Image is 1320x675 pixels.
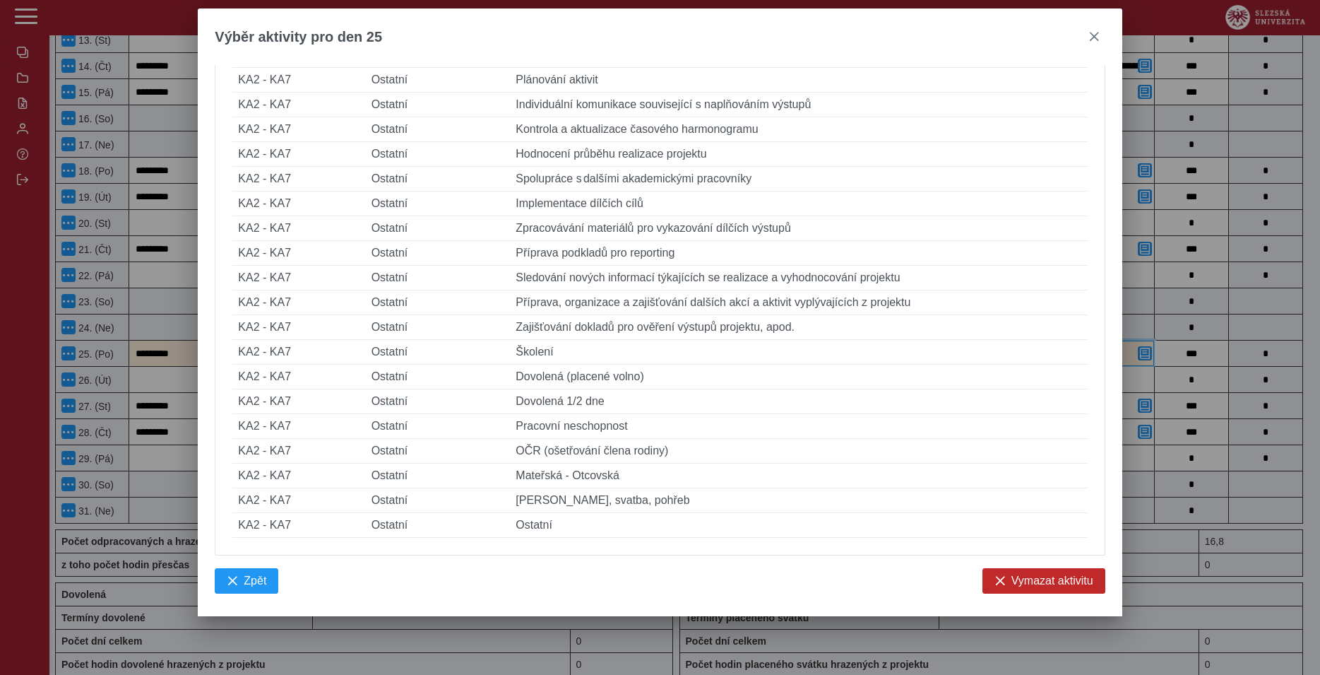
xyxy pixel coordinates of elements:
button: Zpět [215,568,278,594]
td: KA2 - KA7 [232,439,365,464]
td: Příprava, organizace a zajišťování dalších akcí a aktivit vyplývajících z projektu [510,290,1087,315]
button: Vymazat aktivitu [982,568,1105,594]
td: Ostatní [510,513,1087,538]
td: Ostatní [366,488,511,513]
span: Výběr aktivity pro den 25 [215,29,382,45]
td: Ostatní [366,192,511,216]
span: Zpět [244,575,266,587]
td: KA2 - KA7 [232,117,365,142]
td: Kontrola a aktualizace časového harmonogramu [510,117,1087,142]
td: Individuální komunikace související s naplňováním výstupů [510,93,1087,117]
td: KA2 - KA7 [232,389,365,414]
td: Ostatní [366,241,511,266]
td: Zajišťování dokladů pro ověření výstupů projektu, apod. [510,315,1087,340]
td: Ostatní [366,315,511,340]
td: KA2 - KA7 [232,513,365,538]
td: Hodnocení průběhu realizace projektu [510,142,1087,167]
td: Ostatní [366,439,511,464]
td: Mateřská - Otcovská [510,464,1087,488]
td: Ostatní [366,117,511,142]
td: Implementace dílčích cílů [510,192,1087,216]
td: Ostatní [366,513,511,538]
td: KA2 - KA7 [232,315,365,340]
td: KA2 - KA7 [232,216,365,241]
span: Vymazat aktivitu [1011,575,1093,587]
td: Ostatní [366,389,511,414]
td: KA2 - KA7 [232,192,365,216]
td: KA2 - KA7 [232,414,365,439]
td: KA2 - KA7 [232,488,365,513]
button: close [1083,25,1105,48]
td: Příprava podkladů pro reporting [510,241,1087,266]
td: KA2 - KA7 [232,340,365,365]
td: KA2 - KA7 [232,93,365,117]
td: KA2 - KA7 [232,464,365,488]
td: KA2 - KA7 [232,290,365,315]
td: Ostatní [366,93,511,117]
td: Ostatní [366,414,511,439]
td: KA2 - KA7 [232,266,365,290]
td: KA2 - KA7 [232,365,365,389]
td: KA2 - KA7 [232,68,365,93]
td: KA2 - KA7 [232,142,365,167]
td: Ostatní [366,266,511,290]
td: Pracovní neschopnost [510,414,1087,439]
td: KA2 - KA7 [232,241,365,266]
td: KA2 - KA7 [232,167,365,192]
td: Plánování aktivit [510,68,1087,93]
td: Ostatní [366,216,511,241]
td: Školení [510,340,1087,365]
td: Ostatní [366,142,511,167]
td: Ostatní [366,340,511,365]
td: [PERSON_NAME], svatba, pohřeb [510,488,1087,513]
td: Sledování nových informací týkajících se realizace a vyhodnocování projektu [510,266,1087,290]
td: Ostatní [366,167,511,192]
td: Dovolená 1/2 dne [510,389,1087,414]
td: Ostatní [366,290,511,315]
td: Ostatní [366,365,511,389]
td: OČR (ošetřování člena rodiny) [510,439,1087,464]
td: Ostatní [366,464,511,488]
td: Spolupráce s dalšími akademickými pracovníky [510,167,1087,192]
td: Dovolená (placené volno) [510,365,1087,389]
td: Ostatní [366,68,511,93]
td: Zpracovávání materiálů pro vykazování dílčích výstupů [510,216,1087,241]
